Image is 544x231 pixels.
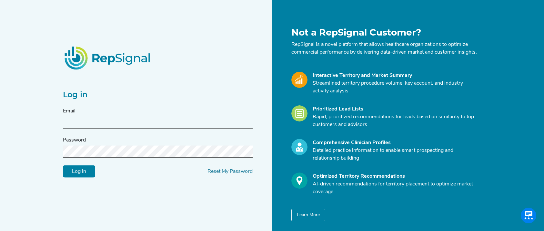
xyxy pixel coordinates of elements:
[63,107,76,115] label: Email
[313,147,477,162] p: Detailed practice information to enable smart prospecting and relationship building
[291,105,307,121] img: Leads_Icon.28e8c528.svg
[313,105,477,113] div: Prioritized Lead Lists
[291,173,307,189] img: Optimize_Icon.261f85db.svg
[313,113,477,129] p: Rapid, prioritized recommendations for leads based on similarity to top customers and advisors
[291,27,477,38] h1: Not a RepSignal Customer?
[313,72,477,79] div: Interactive Territory and Market Summary
[313,139,477,147] div: Comprehensive Clinician Profiles
[63,165,95,178] input: Log in
[313,79,477,95] p: Streamlined territory procedure volume, key account, and industry activity analysis
[56,38,159,77] img: RepSignalLogo.20539ed3.png
[63,136,86,144] label: Password
[291,41,477,56] p: RepSignal is a novel platform that allows healthcare organizations to optimize commercial perform...
[207,169,253,174] a: Reset My Password
[291,139,307,155] img: Profile_Icon.739e2aba.svg
[291,72,307,88] img: Market_Icon.a700a4ad.svg
[313,180,477,196] p: AI-driven recommendations for territory placement to optimize market coverage
[313,173,477,180] div: Optimized Territory Recommendations
[63,90,253,100] h2: Log in
[291,209,325,221] button: Learn More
